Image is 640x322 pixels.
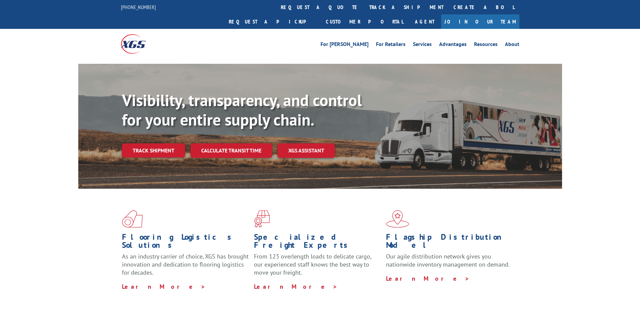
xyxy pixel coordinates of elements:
a: Request a pickup [224,14,321,29]
a: Resources [474,42,498,49]
a: [PHONE_NUMBER] [121,4,156,10]
a: Services [413,42,432,49]
a: Agent [408,14,441,29]
h1: Flooring Logistics Solutions [122,233,249,252]
img: xgs-icon-focused-on-flooring-red [254,210,270,228]
a: For Retailers [376,42,406,49]
h1: Specialized Freight Experts [254,233,381,252]
h1: Flagship Distribution Model [386,233,513,252]
a: Learn More > [122,283,206,290]
img: xgs-icon-total-supply-chain-intelligence-red [122,210,143,228]
a: Track shipment [122,143,185,157]
p: From 123 overlength loads to delicate cargo, our experienced staff knows the best way to move you... [254,252,381,282]
a: Join Our Team [441,14,519,29]
b: Visibility, transparency, and control for your entire supply chain. [122,90,362,130]
span: Our agile distribution network gives you nationwide inventory management on demand. [386,252,510,268]
a: Advantages [439,42,467,49]
a: Learn More > [254,283,338,290]
a: XGS ASSISTANT [278,143,335,158]
a: Customer Portal [321,14,408,29]
img: xgs-icon-flagship-distribution-model-red [386,210,409,228]
a: About [505,42,519,49]
a: Calculate transit time [190,143,272,158]
a: Learn More > [386,275,470,282]
a: For [PERSON_NAME] [321,42,369,49]
span: As an industry carrier of choice, XGS has brought innovation and dedication to flooring logistics... [122,252,249,276]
